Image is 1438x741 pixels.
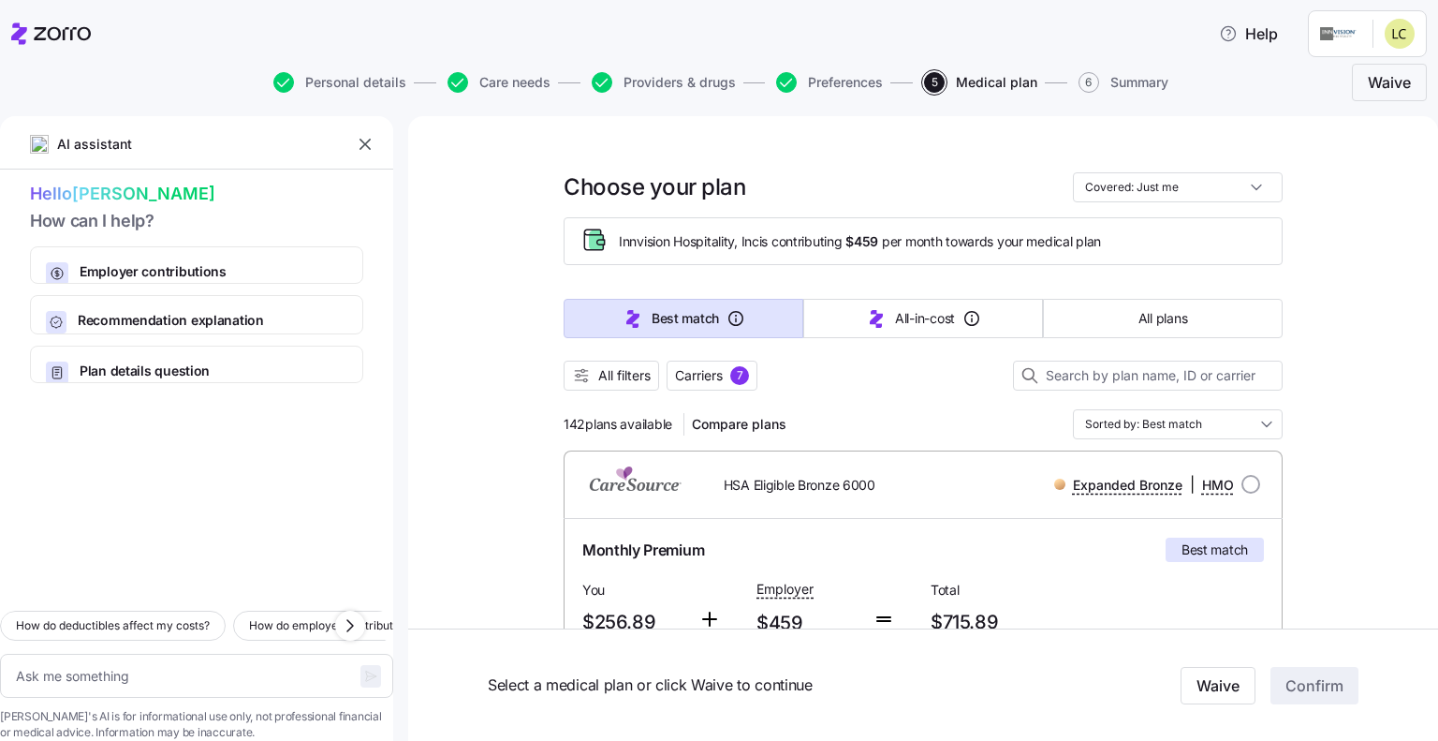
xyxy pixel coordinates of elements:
[582,607,683,638] span: $256.89
[78,333,347,365] span: How [PERSON_NAME] calculates Best Match and All-In-Cost
[1196,674,1240,697] span: Waive
[30,135,49,154] img: ai-icon.png
[80,262,330,281] span: Employer contributions
[920,72,1037,93] a: 5Medical plan
[924,72,945,93] span: 5
[1270,667,1358,704] button: Confirm
[270,72,406,93] a: Personal details
[1078,72,1168,93] button: 6Summary
[956,76,1037,89] span: Medical plan
[1054,473,1234,496] div: |
[1202,476,1234,495] span: HMO
[488,674,1064,697] span: Select a medical plan or click Waive to continue
[684,409,794,439] button: Compare plans
[249,616,450,635] span: How do employer contributions work?
[564,172,745,201] h1: Choose your plan
[1073,476,1182,495] span: Expanded Bronze
[1368,71,1411,94] span: Waive
[756,580,814,599] span: Employer
[30,181,363,208] span: Hello [PERSON_NAME]
[808,76,883,89] span: Preferences
[652,309,719,328] span: Best match
[479,76,550,89] span: Care needs
[619,232,1101,251] span: Innvision Hospitality, Inc is contributing per month towards your medical plan
[564,415,672,434] span: 142 plans available
[924,72,1037,93] button: 5Medical plan
[1181,541,1248,559] span: Best match
[579,462,694,507] img: CareSource
[667,361,757,391] button: Carriers7
[1013,361,1283,391] input: Search by plan name, ID or carrier
[772,72,883,93] a: Preferences
[931,607,1090,638] span: $715.89
[1204,15,1293,52] button: Help
[588,72,736,93] a: Providers & drugs
[756,608,858,639] span: $459
[730,366,749,385] div: 7
[895,309,955,328] span: All-in-cost
[692,415,786,434] span: Compare plans
[1320,22,1357,45] img: Employer logo
[16,616,210,635] span: How do deductibles affect my costs?
[564,361,659,391] button: All filters
[845,232,878,251] span: $459
[273,72,406,93] button: Personal details
[1078,72,1099,93] span: 6
[598,366,651,385] span: All filters
[1352,64,1427,101] button: Waive
[724,476,875,495] span: HSA Eligible Bronze 6000
[624,76,736,89] span: Providers & drugs
[56,134,133,155] span: AI assistant
[1285,674,1343,697] span: Confirm
[444,72,550,93] a: Care needs
[233,611,466,641] button: How do employer contributions work?
[582,581,683,600] span: You
[1110,76,1168,89] span: Summary
[675,366,723,385] span: Carriers
[582,539,704,562] span: Monthly Premium
[30,208,363,235] span: How can I help?
[1181,667,1255,704] button: Waive
[80,362,301,380] span: Plan details question
[1219,22,1278,45] span: Help
[592,72,736,93] button: Providers & drugs
[448,72,550,93] button: Care needs
[931,581,1090,600] span: Total
[78,311,347,330] span: Recommendation explanation
[1138,309,1187,328] span: All plans
[1385,19,1415,49] img: 5a9ccd341937cf74e1c5f6eb633f275f
[776,72,883,93] button: Preferences
[1073,409,1283,439] input: Order by dropdown
[305,76,406,89] span: Personal details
